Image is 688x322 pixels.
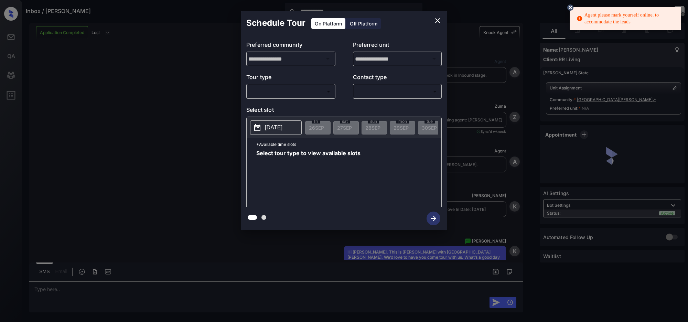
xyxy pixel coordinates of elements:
[241,11,311,35] h2: Schedule Tour
[265,124,282,132] p: [DATE]
[346,18,381,29] div: Off Platform
[311,18,345,29] div: On Platform
[246,73,335,84] p: Tour type
[431,14,444,28] button: close
[250,120,302,135] button: [DATE]
[256,150,361,205] span: Select tour type to view available slots
[246,106,442,117] p: Select slot
[577,9,676,28] div: Agent please mark yourself online, to accommodate the leads
[353,41,442,52] p: Preferred unit
[353,73,442,84] p: Contact type
[246,41,335,52] p: Preferred community
[256,138,441,150] p: *Available time slots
